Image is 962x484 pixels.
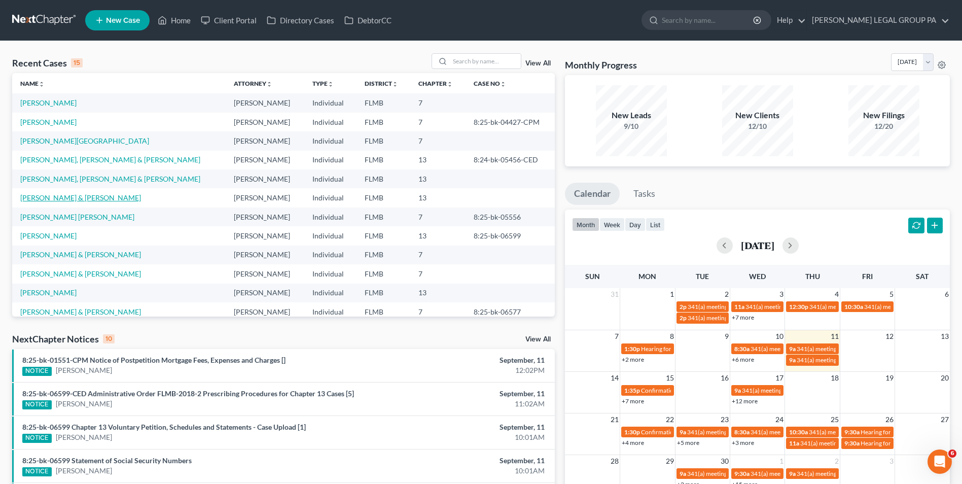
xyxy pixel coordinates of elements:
span: Hearing for [PERSON_NAME] [641,345,720,353]
span: 2 [724,288,730,300]
a: +4 more [622,439,644,446]
span: 8:30a [734,345,750,353]
a: 8:25-bk-06599-CED Administrative Order FLMB-2018-2 Prescribing Procedures for Chapter 13 Cases [5] [22,389,354,398]
span: 341(a) meeting for [PERSON_NAME] [797,470,895,477]
span: 30 [720,455,730,467]
td: FLMB [357,284,411,302]
span: 4 [834,288,840,300]
div: 10:01AM [377,432,545,442]
td: FLMB [357,131,411,150]
div: NOTICE [22,467,52,476]
a: +12 more [732,397,758,405]
a: [PERSON_NAME], [PERSON_NAME] & [PERSON_NAME] [20,175,200,183]
td: 7 [410,131,466,150]
span: 1 [778,455,785,467]
button: list [646,218,665,231]
span: 341(a) meeting for [PERSON_NAME] [864,303,962,310]
td: [PERSON_NAME] [226,113,305,131]
span: 21 [610,413,620,426]
div: 10:01AM [377,466,545,476]
a: [PERSON_NAME] [56,466,112,476]
a: Chapterunfold_more [418,80,453,87]
span: 341(a) meeting for [PERSON_NAME] [751,470,848,477]
td: Individual [304,264,356,283]
span: 11a [734,303,744,310]
span: Mon [638,272,656,281]
span: 13 [940,330,950,342]
span: 26 [884,413,895,426]
td: 7 [410,264,466,283]
i: unfold_more [447,81,453,87]
span: 27 [940,413,950,426]
td: Individual [304,188,356,207]
span: 18 [830,372,840,384]
td: 8:25-bk-05556 [466,208,555,226]
div: 9/10 [596,121,667,131]
div: 10 [103,334,115,343]
div: NextChapter Notices [12,333,115,345]
td: FLMB [357,302,411,321]
a: Client Portal [196,11,262,29]
a: [PERSON_NAME] LEGAL GROUP PA [807,11,949,29]
td: FLMB [357,246,411,264]
a: [PERSON_NAME] [20,118,77,126]
td: Individual [304,226,356,245]
td: [PERSON_NAME] [226,226,305,245]
td: Individual [304,131,356,150]
div: September, 11 [377,355,545,365]
td: [PERSON_NAME] [226,188,305,207]
h3: Monthly Progress [565,59,637,71]
td: FLMB [357,151,411,169]
a: Help [772,11,806,29]
span: 8 [669,330,675,342]
a: +7 more [622,397,644,405]
td: FLMB [357,226,411,245]
td: 7 [410,246,466,264]
span: 341(a) meeting for [PERSON_NAME] & [PERSON_NAME] [742,387,894,394]
span: New Case [106,17,140,24]
span: 1:35p [624,387,640,394]
a: [PERSON_NAME] [56,432,112,442]
a: +2 more [622,356,644,363]
a: 8:25-bk-06599 Statement of Social Security Numbers [22,456,192,465]
span: 9a [789,470,796,477]
span: 1:30p [624,428,640,436]
td: Individual [304,246,356,264]
span: Thu [805,272,820,281]
span: 6 [948,450,956,458]
a: [PERSON_NAME] & [PERSON_NAME] [20,250,141,259]
td: 8:25-bk-06599 [466,226,555,245]
a: [PERSON_NAME] & [PERSON_NAME] [20,307,141,316]
td: FLMB [357,264,411,283]
a: Tasks [624,183,664,205]
span: Sat [916,272,929,281]
a: +6 more [732,356,754,363]
td: [PERSON_NAME] [226,169,305,188]
div: 15 [71,58,83,67]
a: Calendar [565,183,620,205]
span: 2p [680,303,687,310]
div: 12/10 [722,121,793,131]
a: Nameunfold_more [20,80,45,87]
iframe: Intercom live chat [928,450,952,474]
div: New Clients [722,110,793,121]
span: 341(a) meeting for [PERSON_NAME] & [PERSON_NAME] [745,303,897,310]
span: 28 [610,455,620,467]
span: 9:30a [734,470,750,477]
td: FLMB [357,93,411,112]
input: Search by name... [450,54,521,68]
span: Confirmation Hearing for [PERSON_NAME] & [PERSON_NAME] [641,387,811,394]
td: Individual [304,151,356,169]
button: month [572,218,599,231]
i: unfold_more [266,81,272,87]
span: 9 [724,330,730,342]
div: New Leads [596,110,667,121]
div: NOTICE [22,434,52,443]
td: [PERSON_NAME] [226,264,305,283]
td: FLMB [357,208,411,226]
div: 12:02PM [377,365,545,375]
span: 1:30p [624,345,640,353]
td: [PERSON_NAME] [226,131,305,150]
td: Individual [304,93,356,112]
div: 12/20 [848,121,919,131]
